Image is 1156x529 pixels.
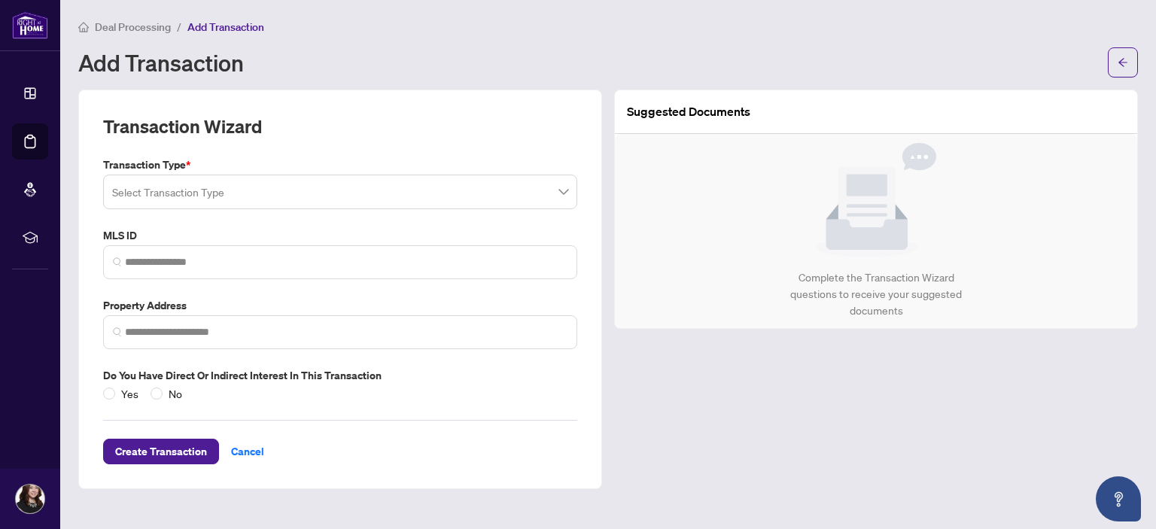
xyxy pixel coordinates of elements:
img: search_icon [113,327,122,336]
img: Null State Icon [816,143,936,257]
span: Yes [115,385,144,402]
span: Cancel [231,439,264,464]
h2: Transaction Wizard [103,114,262,138]
span: arrow-left [1118,57,1128,68]
span: Deal Processing [95,20,171,34]
button: Open asap [1096,476,1141,521]
img: search_icon [113,257,122,266]
button: Create Transaction [103,439,219,464]
img: Profile Icon [16,485,44,513]
label: Transaction Type [103,157,577,173]
div: Complete the Transaction Wizard questions to receive your suggested documents [774,269,978,319]
span: home [78,22,89,32]
h1: Add Transaction [78,50,244,74]
span: Create Transaction [115,439,207,464]
img: logo [12,11,48,39]
span: No [163,385,188,402]
article: Suggested Documents [627,102,750,121]
label: Do you have direct or indirect interest in this transaction [103,367,577,384]
button: Cancel [219,439,276,464]
li: / [177,18,181,35]
label: Property Address [103,297,577,314]
label: MLS ID [103,227,577,244]
span: Add Transaction [187,20,264,34]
